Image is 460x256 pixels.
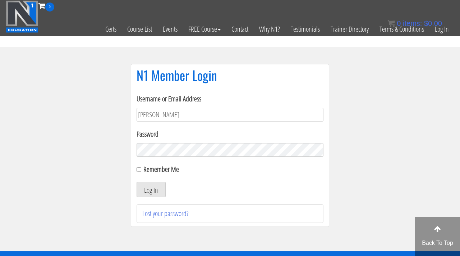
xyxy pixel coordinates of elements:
span: 0 [45,3,54,12]
a: Certs [100,12,122,47]
a: Testimonials [285,12,325,47]
a: FREE Course [183,12,226,47]
label: Remember Me [143,164,179,174]
a: Why N1? [254,12,285,47]
img: icon11.png [388,20,395,27]
a: Trainer Directory [325,12,374,47]
span: items: [403,19,422,27]
a: Log In [429,12,454,47]
bdi: 0.00 [424,19,442,27]
button: Log In [137,182,166,197]
a: Lost your password? [142,209,189,218]
a: 0 items: $0.00 [388,19,442,27]
span: $ [424,19,428,27]
p: Back To Top [415,239,460,247]
img: n1-education [6,0,38,33]
a: Terms & Conditions [374,12,429,47]
a: Events [157,12,183,47]
a: 0 [38,1,54,10]
span: 0 [397,19,401,27]
a: Course List [122,12,157,47]
label: Password [137,129,323,140]
label: Username or Email Address [137,93,323,104]
h1: N1 Member Login [137,68,323,82]
a: Contact [226,12,254,47]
